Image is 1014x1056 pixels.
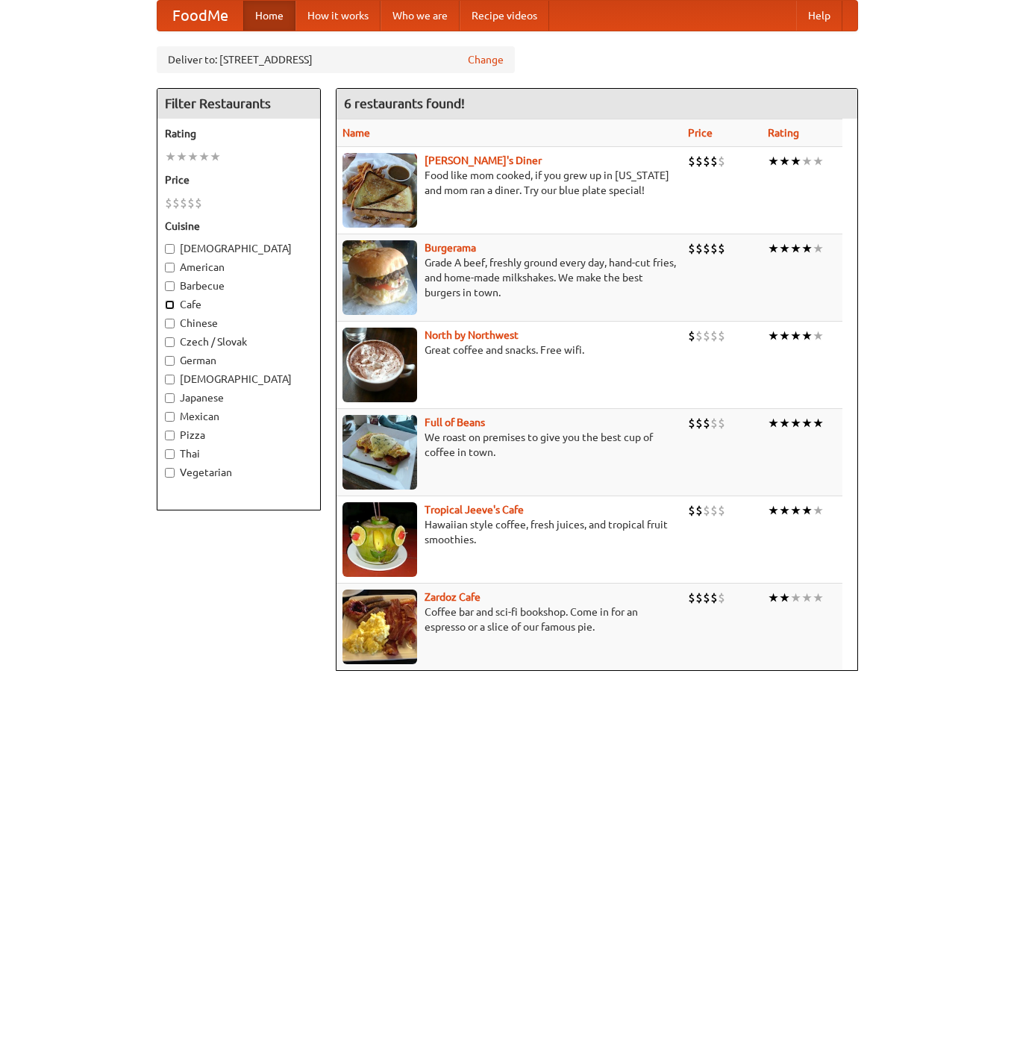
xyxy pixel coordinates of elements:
[165,375,175,384] input: [DEMOGRAPHIC_DATA]
[342,168,676,198] p: Food like mom cooked, if you grew up in [US_STATE] and mom ran a diner. Try our blue plate special!
[198,149,210,165] li: ★
[342,502,417,577] img: jeeves.jpg
[342,590,417,664] img: zardoz.jpg
[344,96,465,110] ng-pluralize: 6 restaurants found!
[768,153,779,169] li: ★
[703,502,710,519] li: $
[187,195,195,211] li: $
[790,153,801,169] li: ★
[165,297,313,312] label: Cafe
[779,590,790,606] li: ★
[165,126,313,141] h5: Rating
[165,465,313,480] label: Vegetarian
[425,416,485,428] a: Full of Beans
[157,1,243,31] a: FoodMe
[342,415,417,490] img: beans.jpg
[703,415,710,431] li: $
[688,502,695,519] li: $
[165,431,175,440] input: Pizza
[195,195,202,211] li: $
[703,590,710,606] li: $
[688,328,695,344] li: $
[768,240,779,257] li: ★
[165,449,175,459] input: Thai
[165,300,175,310] input: Cafe
[790,502,801,519] li: ★
[779,153,790,169] li: ★
[165,172,313,187] h5: Price
[342,255,676,300] p: Grade A beef, freshly ground every day, hand-cut fries, and home-made milkshakes. We make the bes...
[688,153,695,169] li: $
[801,502,813,519] li: ★
[165,316,313,331] label: Chinese
[703,328,710,344] li: $
[165,468,175,478] input: Vegetarian
[342,604,676,634] p: Coffee bar and sci-fi bookshop. Come in for an espresso or a slice of our famous pie.
[801,415,813,431] li: ★
[157,89,320,119] h4: Filter Restaurants
[718,328,725,344] li: $
[342,517,676,547] p: Hawaiian style coffee, fresh juices, and tropical fruit smoothies.
[165,260,313,275] label: American
[165,353,313,368] label: German
[796,1,842,31] a: Help
[165,244,175,254] input: [DEMOGRAPHIC_DATA]
[342,430,676,460] p: We roast on premises to give you the best cup of coffee in town.
[165,334,313,349] label: Czech / Slovak
[813,153,824,169] li: ★
[425,242,476,254] a: Burgerama
[342,343,676,357] p: Great coffee and snacks. Free wifi.
[468,52,504,67] a: Change
[165,356,175,366] input: German
[165,337,175,347] input: Czech / Slovak
[688,590,695,606] li: $
[718,415,725,431] li: $
[718,153,725,169] li: $
[425,154,542,166] a: [PERSON_NAME]'s Diner
[176,149,187,165] li: ★
[768,590,779,606] li: ★
[768,328,779,344] li: ★
[768,127,799,139] a: Rating
[688,415,695,431] li: $
[425,329,519,341] a: North by Northwest
[790,240,801,257] li: ★
[801,240,813,257] li: ★
[165,263,175,272] input: American
[779,415,790,431] li: ★
[790,328,801,344] li: ★
[790,590,801,606] li: ★
[718,240,725,257] li: $
[710,415,718,431] li: $
[243,1,295,31] a: Home
[813,328,824,344] li: ★
[165,428,313,443] label: Pizza
[801,590,813,606] li: ★
[165,149,176,165] li: ★
[710,502,718,519] li: $
[172,195,180,211] li: $
[342,153,417,228] img: sallys.jpg
[718,590,725,606] li: $
[813,415,824,431] li: ★
[165,319,175,328] input: Chinese
[157,46,515,73] div: Deliver to: [STREET_ADDRESS]
[425,591,481,603] a: Zardoz Cafe
[813,590,824,606] li: ★
[180,195,187,211] li: $
[165,393,175,403] input: Japanese
[710,590,718,606] li: $
[813,502,824,519] li: ★
[695,153,703,169] li: $
[688,127,713,139] a: Price
[187,149,198,165] li: ★
[165,278,313,293] label: Barbecue
[342,127,370,139] a: Name
[165,412,175,422] input: Mexican
[695,502,703,519] li: $
[695,590,703,606] li: $
[165,219,313,234] h5: Cuisine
